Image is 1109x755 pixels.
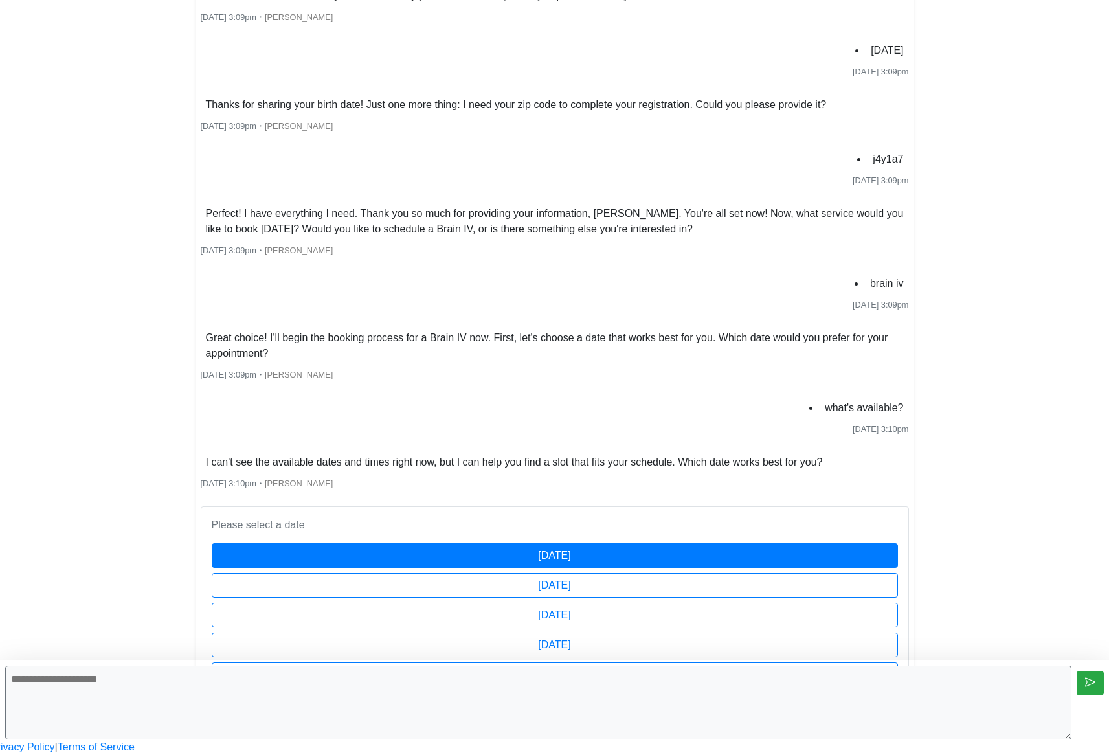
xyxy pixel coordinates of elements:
[201,479,333,488] small: ・
[865,273,909,294] li: brain iv
[201,12,333,22] small: ・
[853,300,909,310] span: [DATE] 3:09pm
[212,517,898,533] p: Please select a date
[201,12,257,22] span: [DATE] 3:09pm
[201,245,333,255] small: ・
[866,40,908,61] li: [DATE]
[265,121,333,131] span: [PERSON_NAME]
[201,121,333,131] small: ・
[201,479,257,488] span: [DATE] 3:10pm
[201,121,257,131] span: [DATE] 3:09pm
[212,543,898,568] button: [DATE]
[201,452,828,473] li: I can't see the available dates and times right now, but I can help you find a slot that fits you...
[201,95,832,115] li: Thanks for sharing your birth date! Just one more thing: I need your zip code to complete your re...
[201,203,909,240] li: Perfect! I have everything I need. Thank you so much for providing your information, [PERSON_NAME...
[201,370,257,379] span: [DATE] 3:09pm
[265,370,333,379] span: [PERSON_NAME]
[868,149,908,170] li: j4y1a7
[212,573,898,598] button: [DATE]
[265,479,333,488] span: [PERSON_NAME]
[212,603,898,627] button: [DATE]
[265,245,333,255] span: [PERSON_NAME]
[853,175,909,185] span: [DATE] 3:09pm
[853,67,909,76] span: [DATE] 3:09pm
[853,424,909,434] span: [DATE] 3:10pm
[265,12,333,22] span: [PERSON_NAME]
[201,245,257,255] span: [DATE] 3:09pm
[212,633,898,657] button: [DATE]
[201,328,909,364] li: Great choice! I'll begin the booking process for a Brain IV now. First, let's choose a date that ...
[201,370,333,379] small: ・
[820,398,908,418] li: what's available?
